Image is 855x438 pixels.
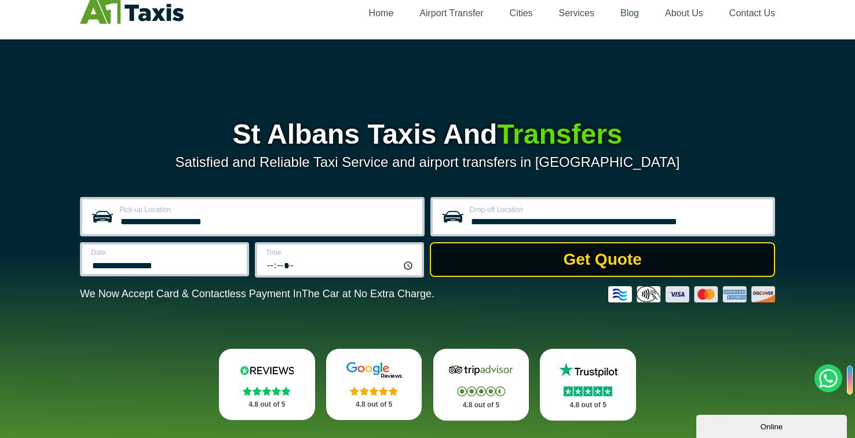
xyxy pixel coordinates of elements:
[510,8,533,18] a: Cities
[243,386,291,396] img: Stars
[350,386,398,396] img: Stars
[729,8,775,18] a: Contact Us
[91,249,240,256] label: Date
[553,398,623,413] p: 4.8 out of 5
[326,349,422,420] a: Google Stars 4.8 out of 5
[433,349,529,421] a: Tripadvisor Stars 4.8 out of 5
[540,349,636,421] a: Trustpilot Stars 4.8 out of 5
[232,397,302,412] p: 4.8 out of 5
[470,206,766,213] label: Drop-off Location
[430,242,775,277] button: Get Quote
[553,362,623,379] img: Trustpilot
[80,121,775,148] h1: St Albans Taxis And
[266,249,415,256] label: Time
[232,362,302,379] img: Reviews.io
[80,154,775,170] p: Satisfied and Reliable Taxi Service and airport transfers in [GEOGRAPHIC_DATA]
[497,119,622,149] span: Transfers
[608,286,775,302] img: Credit And Debit Cards
[119,206,415,213] label: Pick-up Location
[339,397,410,412] p: 4.8 out of 5
[446,398,517,413] p: 4.8 out of 5
[219,349,315,420] a: Reviews.io Stars 4.8 out of 5
[80,288,434,300] p: We Now Accept Card & Contactless Payment In
[620,8,639,18] a: Blog
[457,386,505,396] img: Stars
[564,386,612,396] img: Stars
[339,362,409,379] img: Google
[446,362,516,379] img: Tripadvisor
[302,288,434,300] span: The Car at No Extra Charge.
[419,8,483,18] a: Airport Transfer
[369,8,394,18] a: Home
[696,413,849,438] iframe: chat widget
[665,8,703,18] a: About Us
[559,8,594,18] a: Services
